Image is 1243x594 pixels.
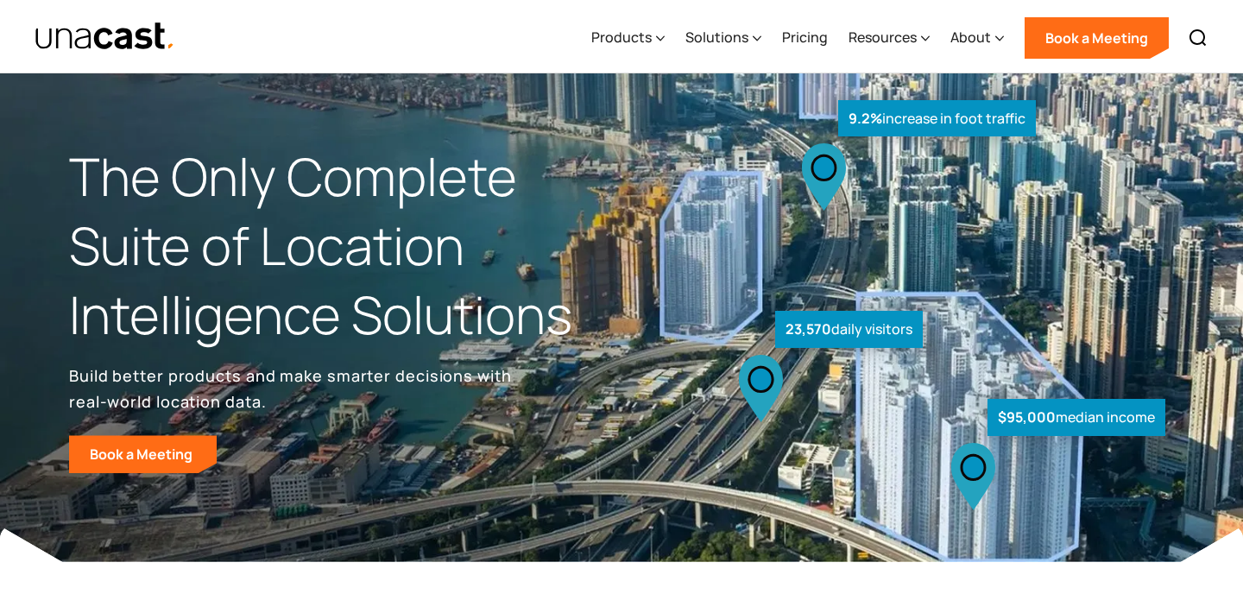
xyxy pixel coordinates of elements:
div: Resources [849,27,917,47]
div: daily visitors [775,311,923,348]
div: Products [591,3,665,73]
img: Unacast text logo [35,22,175,52]
a: Book a Meeting [1025,17,1169,59]
div: Solutions [685,27,748,47]
strong: $95,000 [998,408,1056,427]
p: Build better products and make smarter decisions with real-world location data. [69,363,518,414]
div: median income [987,399,1165,436]
div: Solutions [685,3,761,73]
a: Pricing [782,3,828,73]
strong: 9.2% [849,109,882,128]
div: About [950,27,991,47]
a: home [35,22,175,52]
strong: 23,570 [786,319,831,338]
a: Book a Meeting [69,435,217,473]
div: Products [591,27,652,47]
div: increase in foot traffic [838,100,1036,137]
img: Search icon [1188,28,1208,48]
h1: The Only Complete Suite of Location Intelligence Solutions [69,142,621,349]
div: Resources [849,3,930,73]
div: About [950,3,1004,73]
